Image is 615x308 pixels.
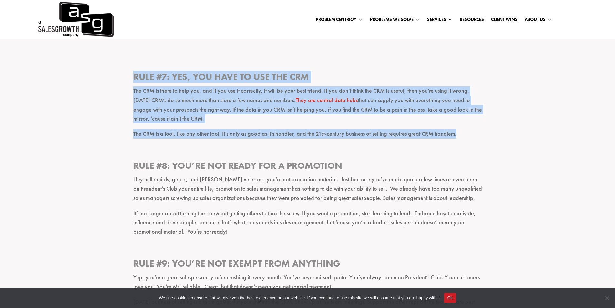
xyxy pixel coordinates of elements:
[604,295,610,301] span: No
[133,86,482,129] p: The CRM is there to help you, and if you use it correctly, it will be your best friend. If you do...
[296,96,358,104] a: They are central data hubs
[133,209,482,242] p: It’s no longer about turning the screw but getting others to turn the screw. If you want a promot...
[525,17,552,24] a: About Us
[427,17,453,24] a: Services
[133,160,482,175] h3: Rule #8: You’re not ready for a promotion
[195,24,421,56] iframe: Embedded CTA
[159,295,441,301] span: We use cookies to ensure that we give you the best experience on our website. If you continue to ...
[491,17,518,24] a: Client Wins
[133,71,482,86] h3: Rule #7: Yes, you have to use the CRM
[370,17,420,24] a: Problems We Solve
[444,293,456,303] button: Ok
[133,175,482,208] p: Hey millennials, gen-z, and [PERSON_NAME] veterans, you’re not promotion material. Just because y...
[133,129,482,144] p: The CRM is a tool, like any other tool. It’s only as good as it’s handler, and the 21st-century b...
[133,258,482,273] h3: Rule #9: You’re not exempt from ANYTHING
[133,273,482,297] p: Yup, you’re a great salesperson, you’re crushing it every month. You’ve never missed quota. You’v...
[460,17,484,24] a: Resources
[316,17,363,24] a: Problem Centric™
